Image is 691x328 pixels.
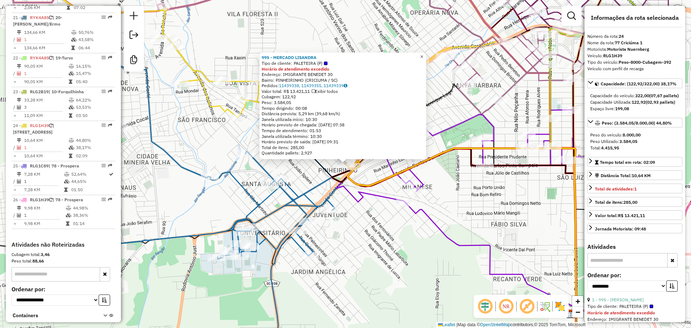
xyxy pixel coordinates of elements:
strong: 1 [634,186,637,192]
td: 7,28 KM [24,186,64,193]
i: % de utilização do peso [64,172,69,176]
i: Distância Total [17,172,21,176]
div: Número da rota: [587,33,682,40]
a: Zoom in [572,296,583,307]
span: Total de atividades: [595,186,637,192]
div: Peso total: [12,258,115,264]
i: Distância Total [17,30,21,35]
td: 3 [24,104,68,111]
td: 134,66 KM [24,29,71,36]
div: Distância prevista: 5,29 km (39,68 km/h) [262,111,424,117]
td: 10,64 KM [24,137,68,144]
div: Motorista: [587,46,682,53]
a: Zoom out [572,307,583,318]
a: 11439338, 11439355, 11439339 [279,83,347,88]
td: 33,28 KM [24,96,68,104]
td: 7,28 KM [24,171,64,178]
td: 53,53% [76,104,112,111]
a: Nova sessão e pesquisa [127,9,141,25]
i: Total de Atividades [17,37,21,42]
div: Espaço livre: [590,105,679,112]
i: Rota otimizada [109,172,113,176]
div: Peso Utilizado: [590,138,679,145]
div: Bairro: PINHEIRINHO (CRICIUMA / SC) [262,77,424,83]
div: Horário previsto de saída: [DATE] 09:31 [262,139,424,145]
i: Distância Total [17,138,21,143]
i: Veículo já utilizado nesta sessão [49,15,53,20]
strong: 3.584,05 [619,139,637,144]
i: Distância Total [17,64,21,68]
i: % de utilização do peso [66,206,71,210]
div: Total de itens: [595,199,637,206]
span: PALETEIRA (P) [294,60,328,66]
div: Distância Total: [595,172,651,179]
a: Capacidade: (122,92/322,00) 38,17% [587,78,682,88]
button: Ordem crescente [99,295,110,306]
a: Criar modelo [127,53,141,69]
div: Peso: 3.584,05 [262,100,424,105]
td: 03:50 [76,112,112,119]
em: Rota exportada [108,15,112,19]
div: Jornada Motorista: 09:48 [595,226,646,232]
div: Cubagem: 122,92 [262,94,424,100]
a: Peso: (3.584,05/8.000,00) 44,80% [587,118,682,127]
div: Capacidade do veículo: [590,93,679,99]
i: Tempo total em rota [69,113,72,118]
div: Tipo de cliente: [262,60,424,66]
i: Tempo total em rota [64,188,68,192]
span: + [575,297,580,306]
span: Exibir todos [312,89,338,94]
td: 52,64% [71,171,108,178]
span: PALETEIRA (P) [619,303,653,310]
i: Tempo total em rota [69,154,72,158]
span: Exibir rótulo [518,298,536,315]
i: % de utilização da cubagem [69,71,74,76]
strong: Peso-8000-Cubagem-392 [619,59,671,65]
i: % de utilização da cubagem [71,37,77,42]
i: % de utilização da cubagem [69,145,74,150]
i: % de utilização do peso [69,138,74,143]
td: = [13,4,17,11]
span: | [456,322,457,327]
td: 01:14 [73,220,112,227]
strong: 285,00 [623,199,637,205]
i: % de utilização da cubagem [66,213,71,217]
td: = [13,220,17,227]
strong: 199,08 [615,106,629,111]
strong: Motorista Nuernberg [607,46,649,52]
i: Total de Atividades [17,145,21,150]
div: Horário previsto de chegada: [DATE] 07:38 [262,122,424,128]
div: Endereço: IMIGRANTE BENEDET 30 [587,316,682,323]
em: Rota exportada [108,163,112,168]
i: Total de Atividades [17,213,21,217]
div: Tempo de atendimento: 01:53 [262,55,424,156]
span: 21 - [13,15,62,27]
a: Valor total:R$ 13.421,11 [587,210,682,220]
strong: 88,66 [32,258,44,264]
div: Total de itens: 285,00 [262,145,424,150]
td: 90,05 KM [24,78,68,85]
strong: 995 - MERCADO LISANDRA [262,55,316,60]
i: Tempo total em rota [67,5,70,10]
td: 134,66 KM [24,44,71,51]
a: Close popup [417,53,426,61]
strong: 77 Criciúma 1 [615,40,642,45]
td: 01:50 [71,186,108,193]
td: / [13,36,17,43]
i: Veículo já utilizado nesta sessão [49,56,53,60]
td: 9,98 KM [24,205,66,212]
td: 06:44 [78,44,112,51]
td: 1 [24,178,64,185]
i: % de utilização da cubagem [69,105,74,109]
td: 44,80% [76,137,112,144]
div: Map data © contributors,© 2025 TomTom, Microsoft [436,322,587,328]
a: Total de atividades:1 [587,184,682,193]
div: Veículo com perfil de recarga [587,66,682,72]
strong: 122,92 [632,99,646,105]
h4: Atividades não Roteirizadas [12,241,115,248]
i: Tempo total em rota [66,221,69,226]
span: Peso: (3.584,05/8.000,00) 44,80% [602,120,672,126]
td: 11,09 KM [24,112,68,119]
td: 64,22% [76,96,112,104]
strong: R$ 13.421,11 [618,213,645,218]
